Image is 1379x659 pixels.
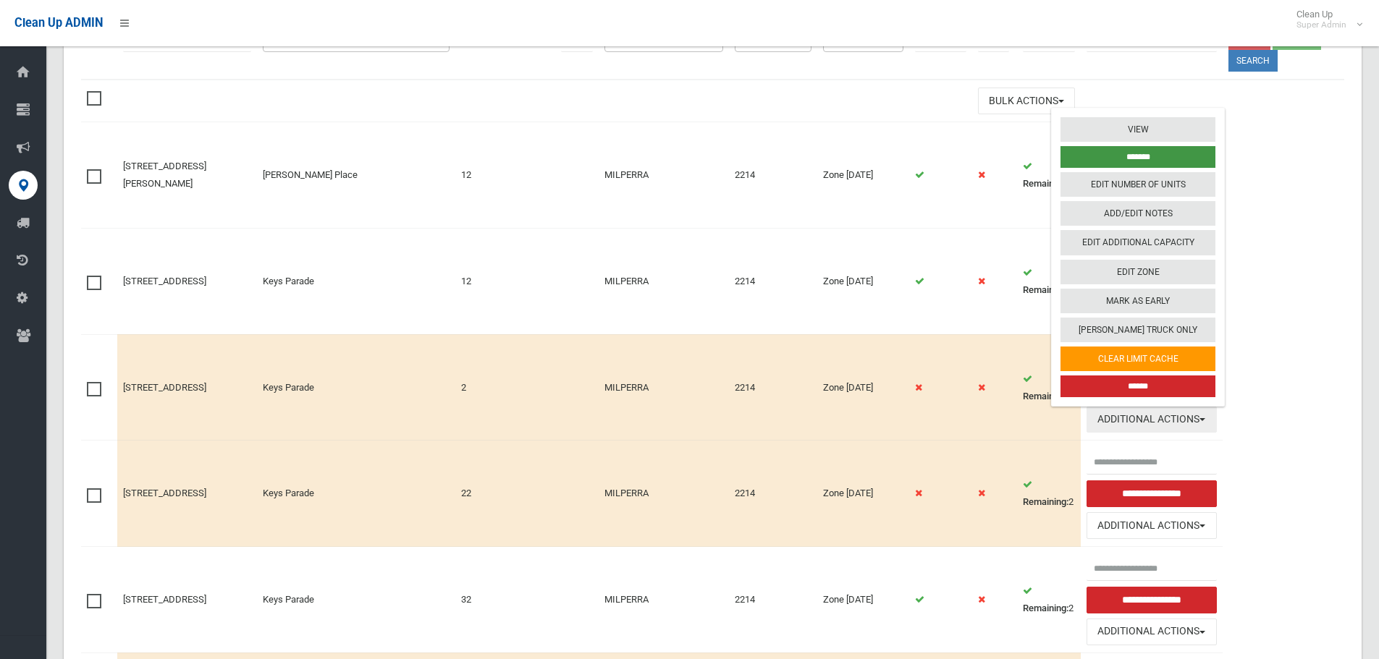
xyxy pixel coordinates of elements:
button: Search [1228,50,1278,72]
td: 12 [455,122,510,229]
td: Keys Parade [257,229,455,335]
a: [STREET_ADDRESS] [123,382,206,393]
a: Mark As Early [1060,288,1215,313]
strong: Remaining: [1023,496,1068,507]
td: MILPERRA [599,229,729,335]
a: [STREET_ADDRESS] [123,488,206,498]
a: [PERSON_NAME] Truck Only [1060,317,1215,341]
strong: Remaining: [1023,603,1068,613]
td: 22 [455,441,510,547]
td: 2 [455,334,510,441]
a: [STREET_ADDRESS] [123,276,206,286]
button: Bulk Actions [978,88,1075,114]
td: 32 [455,547,510,653]
td: Zone [DATE] [817,547,910,653]
td: 2214 [729,547,817,653]
td: 2214 [729,122,817,229]
td: Zone [DATE] [817,441,910,547]
td: 2214 [729,229,817,335]
a: Add/Edit Notes [1060,201,1215,226]
span: Clean Up [1289,9,1361,30]
td: MILPERRA [599,122,729,229]
td: 12 [455,229,510,335]
td: 2214 [729,334,817,441]
a: Edit Additional Capacity [1060,230,1215,255]
a: Clear Limit Cache [1060,346,1215,371]
td: [PERSON_NAME] Place [257,122,455,229]
td: 2 [1017,547,1081,653]
button: Additional Actions [1087,407,1217,433]
td: Keys Parade [257,441,455,547]
td: Keys Parade [257,547,455,653]
a: Edit Zone [1060,259,1215,284]
strong: Remaining: [1023,391,1068,401]
td: Zone [DATE] [817,122,910,229]
td: Zone [DATE] [817,334,910,441]
td: 2 [1017,334,1081,441]
button: Additional Actions [1087,618,1217,645]
small: Super Admin [1296,20,1346,30]
td: 2 [1017,229,1081,335]
td: Keys Parade [257,334,455,441]
a: Edit Number of Units [1060,172,1215,197]
a: [STREET_ADDRESS] [123,594,206,605]
td: MILPERRA [599,334,729,441]
strong: Remaining: [1023,178,1068,189]
strong: Remaining: [1023,284,1068,295]
a: View [1060,117,1215,142]
span: Clean Up ADMIN [14,16,103,30]
td: MILPERRA [599,441,729,547]
td: 2 [1017,441,1081,547]
a: [STREET_ADDRESS][PERSON_NAME] [123,161,206,189]
td: MILPERRA [599,547,729,653]
td: 2214 [729,441,817,547]
button: Additional Actions [1087,512,1217,539]
td: Zone [DATE] [817,229,910,335]
td: 2 [1017,122,1081,229]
